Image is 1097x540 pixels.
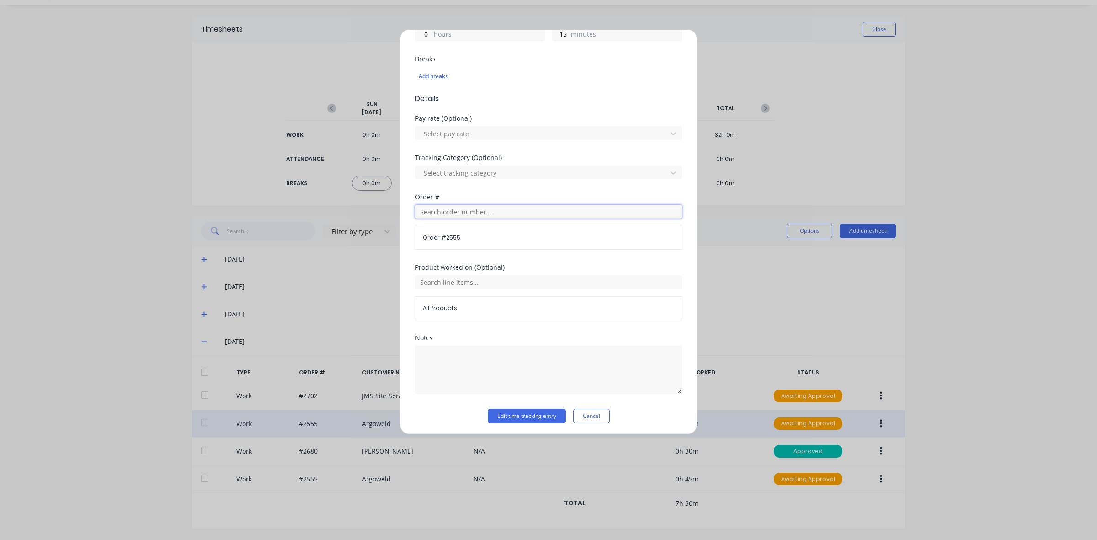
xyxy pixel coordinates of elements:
div: Pay rate (Optional) [415,115,682,122]
div: Add breaks [419,70,678,82]
label: hours [434,29,544,41]
span: All Products [423,304,674,312]
button: Edit time tracking entry [488,409,566,423]
button: Cancel [573,409,610,423]
div: Product worked on (Optional) [415,264,682,271]
div: Breaks [415,56,682,62]
input: Search line items... [415,275,682,289]
input: 0 [553,27,569,41]
span: Order # 2555 [423,234,674,242]
input: 0 [415,27,431,41]
input: Search order number... [415,205,682,219]
label: minutes [571,29,682,41]
div: Order # [415,194,682,200]
div: Notes [415,335,682,341]
span: Details [415,93,682,104]
div: Tracking Category (Optional) [415,155,682,161]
